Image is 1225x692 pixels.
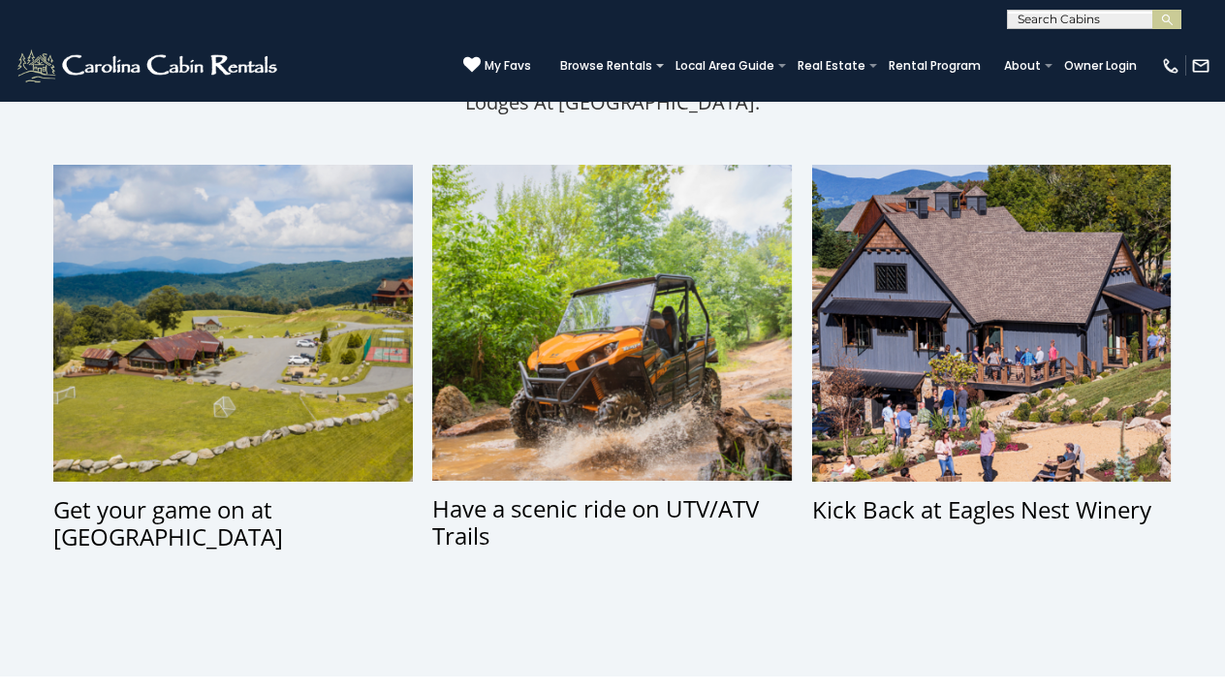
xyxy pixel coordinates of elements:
[666,52,784,79] a: Local Area Guide
[53,496,413,550] div: Get your game on at [GEOGRAPHIC_DATA]
[432,165,792,550] a: Have a scenic ride on UTV/ATV Trails
[432,495,792,550] div: Have a scenic ride on UTV/ATV Trails
[812,165,1172,550] a: Kick Back at Eagles Nest Winery
[788,52,875,79] a: Real Estate
[550,52,662,79] a: Browse Rentals
[15,47,283,85] img: White-1-2.png
[463,56,531,76] a: My Favs
[485,57,531,75] span: My Favs
[812,496,1172,523] div: Kick Back at Eagles Nest Winery
[994,52,1051,79] a: About
[1191,56,1210,76] img: mail-regular-white.png
[53,165,413,550] a: Get your game on at [GEOGRAPHIC_DATA]
[1161,56,1180,76] img: phone-regular-white.png
[879,52,990,79] a: Rental Program
[1054,52,1146,79] a: Owner Login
